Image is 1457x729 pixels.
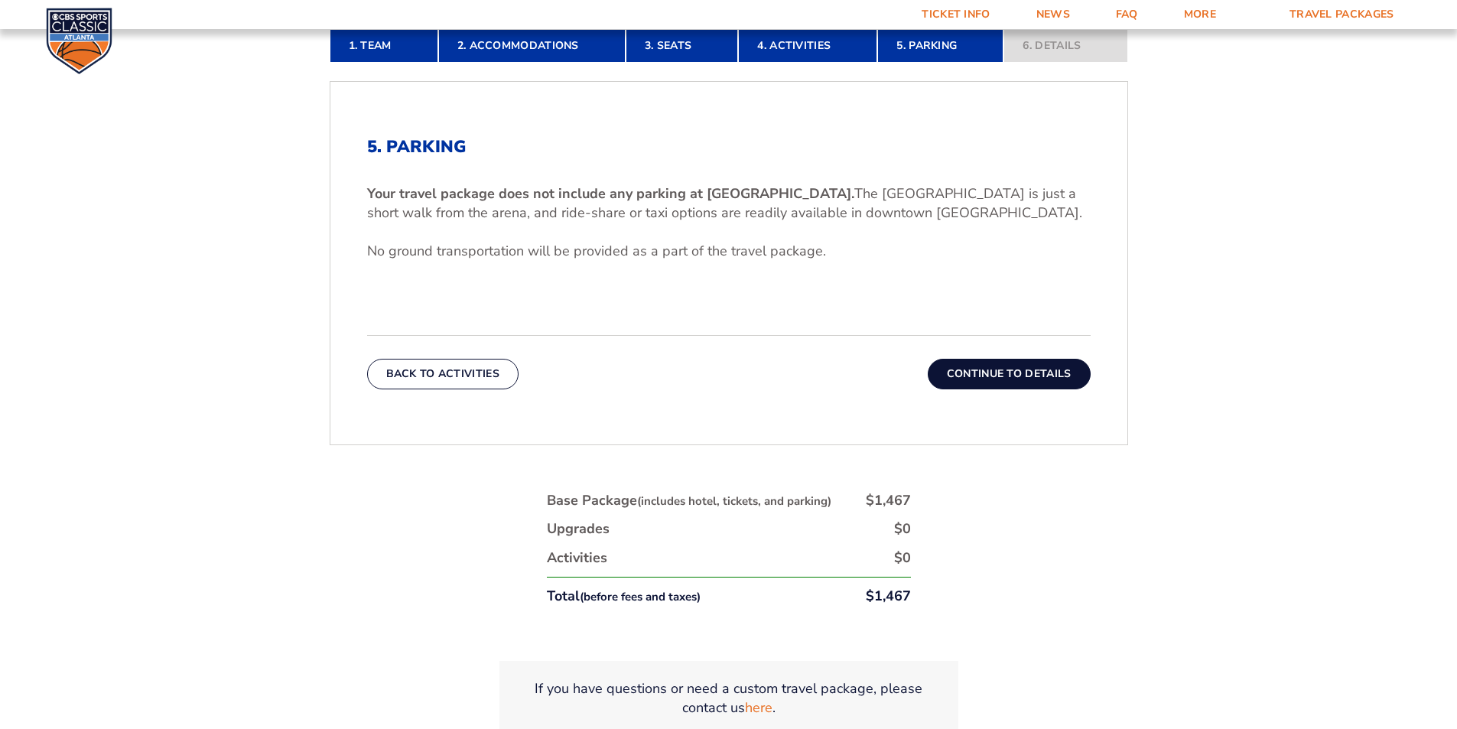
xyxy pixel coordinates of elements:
div: $1,467 [866,491,911,510]
div: Total [547,587,701,606]
a: here [745,698,772,718]
a: 2. Accommodations [438,29,626,63]
small: (includes hotel, tickets, and parking) [637,493,831,509]
small: (before fees and taxes) [580,589,701,604]
div: Base Package [547,491,831,510]
a: 1. Team [330,29,438,63]
div: Upgrades [547,519,610,539]
div: $0 [894,519,911,539]
img: CBS Sports Classic [46,8,112,74]
button: Back To Activities [367,359,519,389]
p: The [GEOGRAPHIC_DATA] is just a short walk from the arena, and ride-share or taxi options are rea... [367,184,1091,223]
a: 4. Activities [738,29,877,63]
div: Activities [547,548,607,568]
button: Continue To Details [928,359,1091,389]
div: $0 [894,548,911,568]
div: $1,467 [866,587,911,606]
h2: 5. Parking [367,137,1091,157]
p: If you have questions or need a custom travel package, please contact us . [518,679,940,718]
b: Your travel package does not include any parking at [GEOGRAPHIC_DATA]. [367,184,854,203]
a: 3. Seats [626,29,738,63]
p: No ground transportation will be provided as a part of the travel package. [367,242,1091,261]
